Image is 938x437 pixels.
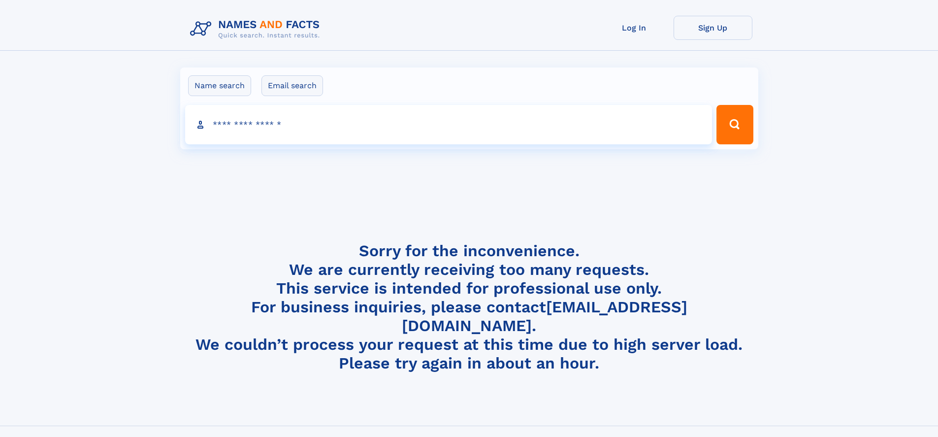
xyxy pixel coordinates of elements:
[186,241,752,373] h4: Sorry for the inconvenience. We are currently receiving too many requests. This service is intend...
[261,75,323,96] label: Email search
[188,75,251,96] label: Name search
[674,16,752,40] a: Sign Up
[185,105,712,144] input: search input
[716,105,753,144] button: Search Button
[186,16,328,42] img: Logo Names and Facts
[595,16,674,40] a: Log In
[402,298,687,335] a: [EMAIL_ADDRESS][DOMAIN_NAME]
